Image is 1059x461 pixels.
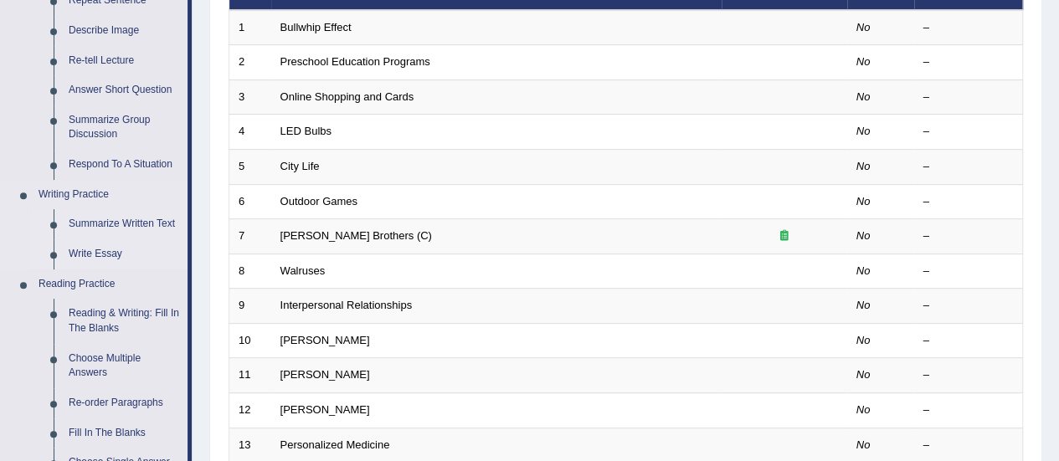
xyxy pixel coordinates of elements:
div: – [923,90,1014,105]
a: Outdoor Games [280,195,358,207]
div: – [923,159,1014,175]
a: Fill In The Blanks [61,418,188,448]
td: 2 [229,45,271,80]
em: No [856,403,871,416]
td: 10 [229,323,271,358]
td: 11 [229,358,271,393]
a: Summarize Written Text [61,209,188,239]
div: – [923,54,1014,70]
a: Choose Multiple Answers [61,344,188,388]
div: – [923,124,1014,140]
a: Respond To A Situation [61,150,188,180]
a: Reading Practice [31,269,188,300]
a: Writing Practice [31,180,188,210]
div: – [923,438,1014,453]
td: 3 [229,79,271,115]
em: No [856,90,871,103]
a: [PERSON_NAME] [280,368,370,381]
em: No [856,55,871,68]
a: Answer Short Question [61,75,188,105]
div: – [923,264,1014,279]
td: 6 [229,184,271,219]
em: No [856,229,871,242]
td: 9 [229,289,271,324]
a: Interpersonal Relationships [280,299,413,311]
td: 8 [229,254,271,289]
div: – [923,194,1014,210]
em: No [856,299,871,311]
a: Re-tell Lecture [61,46,188,76]
a: Personalized Medicine [280,438,390,451]
div: – [923,367,1014,383]
a: Preschool Education Programs [280,55,430,68]
a: Summarize Group Discussion [61,105,188,150]
a: [PERSON_NAME] [280,334,370,346]
a: Online Shopping and Cards [280,90,414,103]
td: 7 [229,219,271,254]
a: Reading & Writing: Fill In The Blanks [61,299,188,343]
em: No [856,368,871,381]
a: Re-order Paragraphs [61,388,188,418]
em: No [856,160,871,172]
a: [PERSON_NAME] [280,403,370,416]
div: – [923,333,1014,349]
div: – [923,20,1014,36]
div: – [923,228,1014,244]
div: – [923,298,1014,314]
em: No [856,264,871,277]
td: 4 [229,115,271,150]
em: No [856,125,871,137]
a: Walruses [280,264,326,277]
div: Exam occurring question [731,228,838,244]
a: LED Bulbs [280,125,332,137]
td: 12 [229,392,271,428]
em: No [856,334,871,346]
em: No [856,21,871,33]
a: Write Essay [61,239,188,269]
div: – [923,402,1014,418]
a: [PERSON_NAME] Brothers (C) [280,229,432,242]
em: No [856,438,871,451]
td: 1 [229,10,271,45]
td: 5 [229,150,271,185]
em: No [856,195,871,207]
a: City Life [280,160,320,172]
a: Describe Image [61,16,188,46]
a: Bullwhip Effect [280,21,352,33]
